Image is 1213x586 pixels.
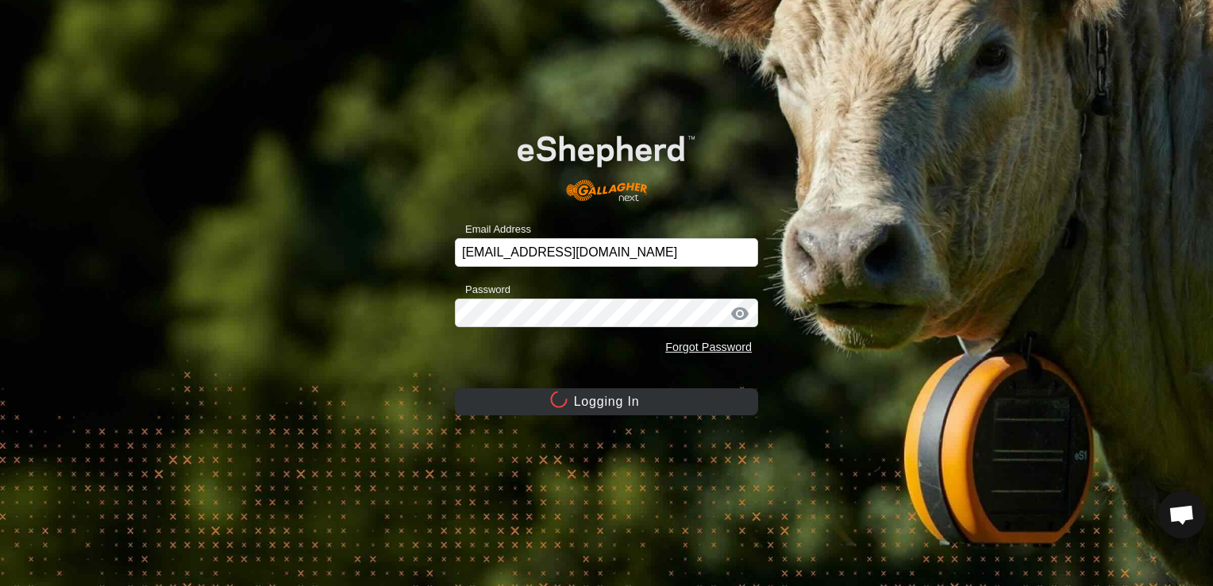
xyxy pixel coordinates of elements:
[485,110,728,214] img: E-shepherd Logo
[455,222,531,237] label: Email Address
[455,388,758,415] button: Logging In
[455,282,510,298] label: Password
[665,341,752,353] a: Forgot Password
[1158,491,1206,538] a: Open chat
[455,238,758,267] input: Email Address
